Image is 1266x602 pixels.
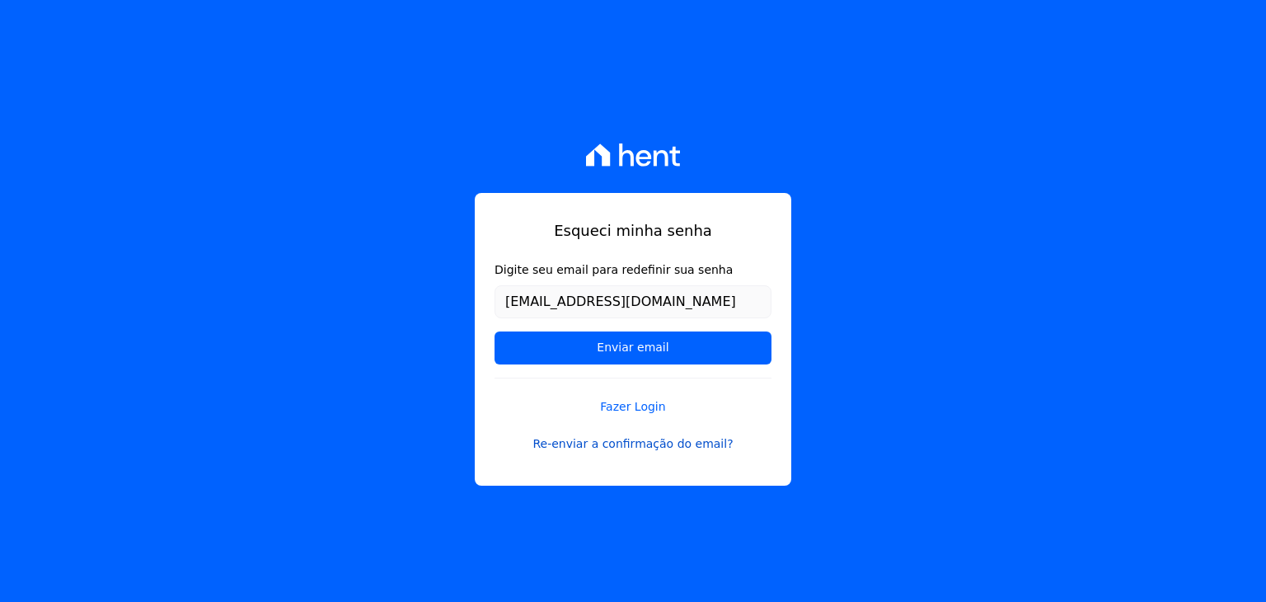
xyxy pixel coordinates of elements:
input: Email [495,285,771,318]
h1: Esqueci minha senha [495,219,771,242]
a: Fazer Login [495,378,771,416]
a: Re-enviar a confirmação do email? [495,435,771,453]
input: Enviar email [495,332,771,364]
label: Digite seu email para redefinir sua senha [495,261,771,279]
